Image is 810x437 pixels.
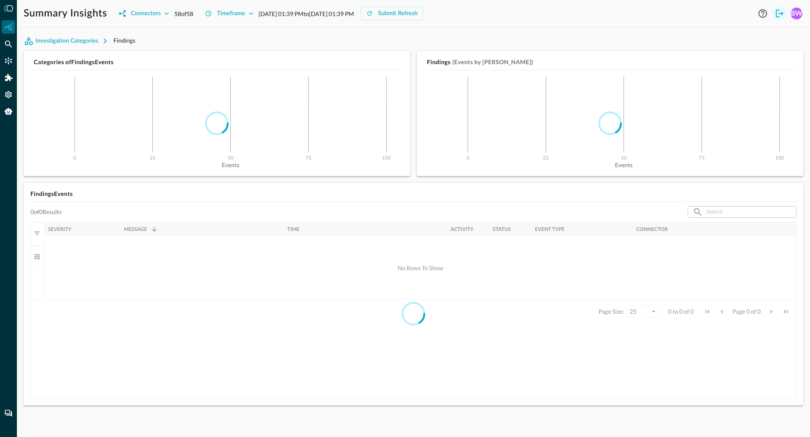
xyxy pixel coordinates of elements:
[217,8,245,19] div: Timeframe
[756,7,769,20] button: Help
[791,8,802,19] div: BW
[2,407,15,420] div: Chat
[30,190,796,198] h5: Findings Events
[773,7,786,20] button: Logout
[378,8,418,19] div: Submit Refresh
[427,58,451,66] h5: Findings
[113,37,135,44] span: Findings
[114,7,174,20] button: Connectors
[2,105,15,118] div: Query Agent
[34,58,403,66] h5: Categories of Findings Events
[361,7,423,20] button: Submit Refresh
[24,7,107,20] h1: Summary Insights
[2,37,15,51] div: Federated Search
[200,7,259,20] button: Timeframe
[2,20,15,34] div: Summary Insights
[174,9,193,18] p: 58 of 58
[30,208,62,216] p: 0 of 0 Results
[2,88,15,101] div: Settings
[259,9,354,18] p: [DATE] 01:39 PM to [DATE] 01:39 PM
[2,71,16,84] div: Addons
[452,58,533,66] h5: (Events by [PERSON_NAME])
[706,204,777,220] input: Search
[2,54,15,68] div: Connectors
[24,34,113,48] button: Investigation Categories
[131,8,161,19] div: Connectors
